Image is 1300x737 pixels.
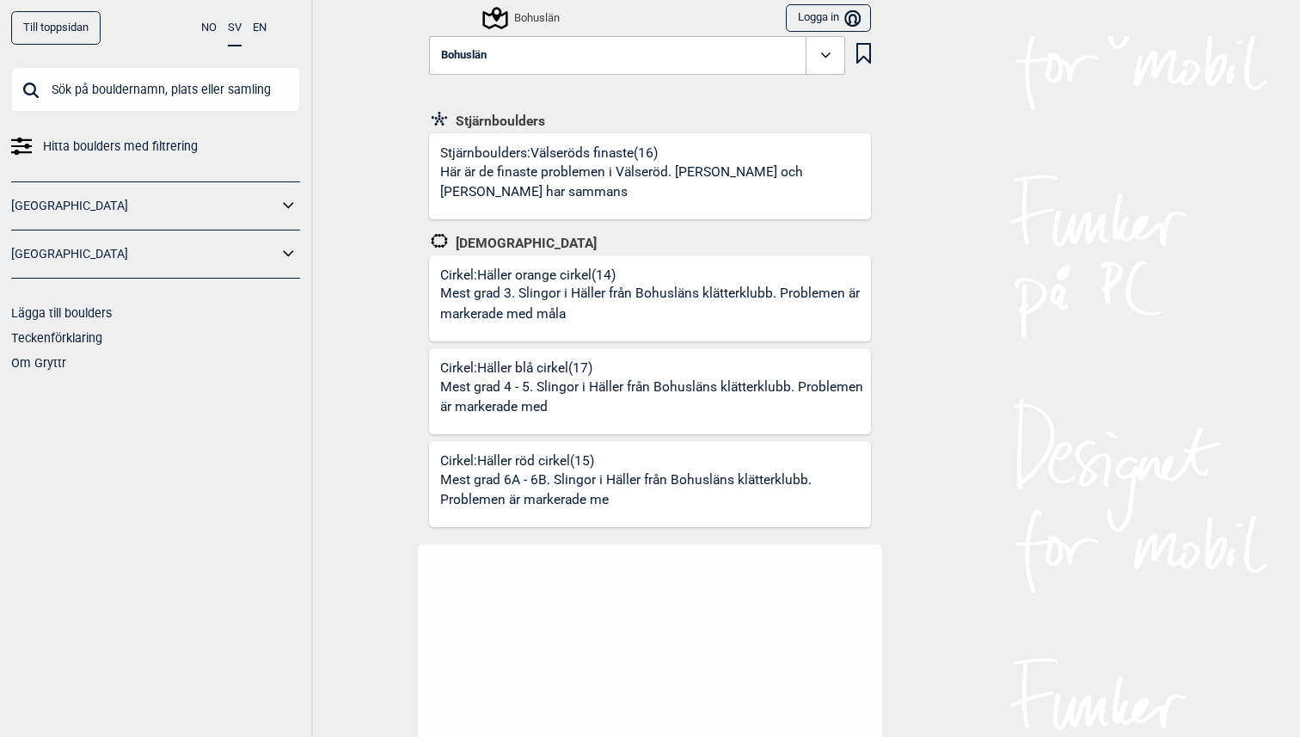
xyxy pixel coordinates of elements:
a: Cirkel:Häller röd cirkel(15)Mest grad 6A - 6B. Slingor i Häller från Bohusläns klätterklubb. Prob... [429,441,871,527]
p: Mest grad 3. Slingor i Häller från Bohusläns klätterklubb. Problemen är markerade med måla [440,284,866,324]
p: Här är de finaste problemen i Välseröd. [PERSON_NAME] och [PERSON_NAME] har sammans [440,163,866,203]
a: Cirkel:Häller orange cirkel(14)Mest grad 3. Slingor i Häller från Bohusläns klätterklubb. Problem... [429,255,871,341]
a: Teckenförklaring [11,331,102,345]
button: EN [253,11,267,45]
div: Cirkel: Häller blå cirkel (17) [440,359,871,434]
button: Bohuslän [429,36,845,76]
div: Cirkel: Häller orange cirkel (14) [440,267,871,341]
p: Mest grad 4 - 5. Slingor i Häller från Bohusläns klätterklubb. Problemen är markerade med [440,378,866,418]
a: Om Gryttr [11,356,66,370]
a: [GEOGRAPHIC_DATA] [11,242,278,267]
a: Cirkel:Häller blå cirkel(17)Mest grad 4 - 5. Slingor i Häller från Bohusläns klätterklubb. Proble... [429,348,871,434]
div: Bohuslän [485,8,560,28]
p: Mest grad 6A - 6B. Slingor i Häller från Bohusläns klätterklubb. Problemen är markerade me [440,470,866,511]
div: Stjärnboulders: Välseröds finaste (16) [440,144,871,219]
a: Hitta boulders med filtrering [11,134,300,159]
a: Stjärnboulders:Välseröds finaste(16)Här är de finaste problemen i Välseröd. [PERSON_NAME] och [PE... [429,133,871,219]
button: Logga in [786,4,871,33]
a: Lägga till boulders [11,306,112,320]
span: Hitta boulders med filtrering [43,134,198,159]
button: SV [228,11,242,46]
button: NO [201,11,217,45]
span: Stjärnboulders [450,113,545,130]
div: Cirkel: Häller röd cirkel (15) [440,452,871,527]
a: Till toppsidan [11,11,101,45]
span: Bohuslän [441,49,487,62]
span: [DEMOGRAPHIC_DATA] [450,235,597,252]
input: Sök på bouldernamn, plats eller samling [11,67,300,112]
a: [GEOGRAPHIC_DATA] [11,193,278,218]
